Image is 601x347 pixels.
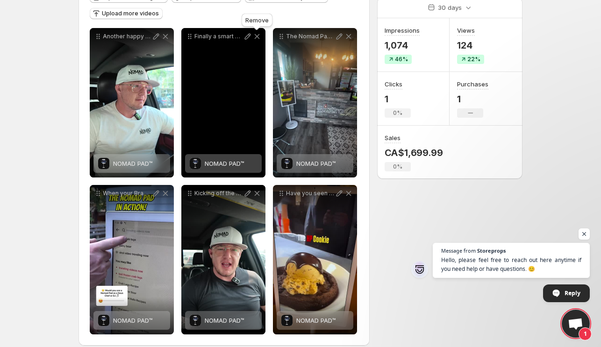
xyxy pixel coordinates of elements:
[286,190,335,197] p: Have you seen a Nomad Pad in action before No matter the biz if youve got something to show teach...
[393,109,402,117] span: 0%
[181,28,265,177] div: Finally a smart screen that swaps from landscape to portrait mode thats totally portable and adds...
[205,160,244,167] span: NOMAD PAD™
[579,327,592,340] span: 1
[562,310,590,338] div: Open chat
[90,185,174,334] div: When your Brand Ambassador lives the lifestyle Crab legs on the BBQ TikTok recipes streaming Musi...
[113,317,153,324] span: NOMAD PAD™
[438,3,462,12] p: 30 days
[441,255,581,273] span: Hello, please feel free to reach out here anytime if you need help or have questions. 😊
[395,56,408,63] span: 46%
[477,248,506,253] span: Storeprops
[457,26,475,35] h3: Views
[273,28,357,177] div: The Nomad Pad makes restaurants food and social media POP Its to let your clients see what happen...
[457,79,488,89] h3: Purchases
[565,285,580,301] span: Reply
[296,160,336,167] span: NOMAD PAD™
[205,317,244,324] span: NOMAD PAD™
[102,10,159,17] span: Upload more videos
[385,147,443,158] p: CA$1,699.99
[385,40,420,51] p: 1,074
[190,315,201,326] img: NOMAD PAD™
[467,56,480,63] span: 22%
[286,33,335,40] p: The Nomad Pad makes restaurants food and social media POP Its to let your clients see what happen...
[190,158,201,169] img: NOMAD PAD™
[393,163,402,170] span: 0%
[98,315,109,326] img: NOMAD PAD™
[194,190,243,197] p: Kicking off the weekend with a whole lot of gratitude Thank you to the amazing businesses now roc...
[273,185,357,334] div: Have you seen a Nomad Pad in action before No matter the biz if youve got something to show teach...
[441,248,476,253] span: Message from
[194,33,243,40] p: Finally a smart screen that swaps from landscape to portrait mode thats totally portable and adds...
[385,26,420,35] h3: Impressions
[90,8,163,19] button: Upload more videos
[296,317,336,324] span: NOMAD PAD™
[385,93,411,105] p: 1
[90,28,174,177] div: Another happy client [PERSON_NAME] from Competition [PERSON_NAME] is putting the Nomad Pad to wor...
[113,160,153,167] span: NOMAD PAD™
[457,40,484,51] p: 124
[385,79,402,89] h3: Clicks
[103,190,151,197] p: When your Brand Ambassador lives the lifestyle Crab legs on the BBQ TikTok recipes streaming Musi...
[98,158,109,169] img: NOMAD PAD™
[385,133,401,142] h3: Sales
[281,158,293,169] img: NOMAD PAD™
[281,315,293,326] img: NOMAD PAD™
[457,93,488,105] p: 1
[103,33,151,40] p: Another happy client [PERSON_NAME] from Competition [PERSON_NAME] is putting the Nomad Pad to wor...
[181,185,265,334] div: Kicking off the weekend with a whole lot of gratitude Thank you to the amazing businesses now roc...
